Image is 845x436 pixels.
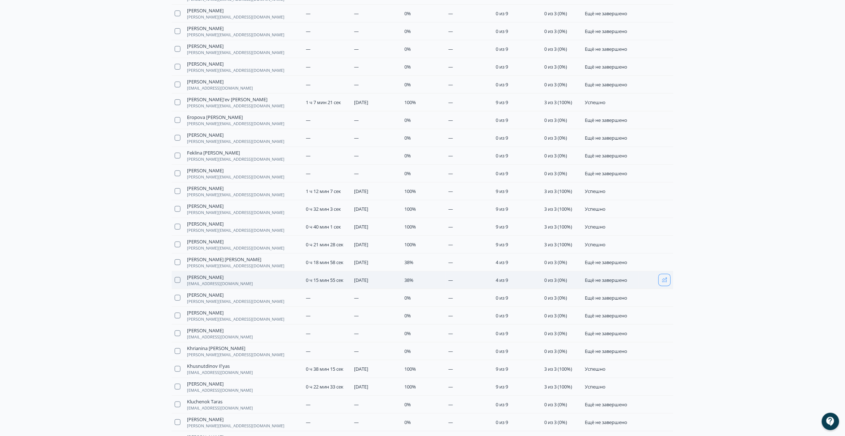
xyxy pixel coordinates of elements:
span: 0 из 9 [496,348,508,354]
span: 0 из 3 (0%) [544,330,567,337]
span: 0% [404,312,411,319]
span: Успешно [585,366,605,372]
span: [DATE] [354,259,368,266]
span: 0 из 3 (0%) [544,81,567,88]
span: — [449,259,453,266]
span: 0 из 9 [496,295,508,301]
span: [PERSON_NAME] [187,310,224,316]
span: — [354,330,359,337]
span: — [354,170,359,177]
span: — [306,152,311,159]
span: [EMAIL_ADDRESS][DOMAIN_NAME] [187,388,253,392]
span: [DATE] [354,277,368,283]
span: — [354,81,359,88]
span: [PERSON_NAME] [187,381,224,387]
span: Khusnutdinov Il'yas [187,363,230,369]
span: [PERSON_NAME][EMAIL_ADDRESS][DOMAIN_NAME] [187,299,284,304]
span: 0 из 9 [496,28,508,34]
span: Feklina [PERSON_NAME] [187,150,240,156]
span: — [354,63,359,70]
span: 0% [404,117,411,123]
span: 0 ч 38 мин 15 сек [306,366,344,372]
span: Ещё не завершено [585,10,627,17]
span: 0 из 3 (0%) [544,135,567,141]
span: [PERSON_NAME][EMAIL_ADDRESS][DOMAIN_NAME] [187,139,284,144]
span: — [449,223,453,230]
span: 0% [404,330,411,337]
span: 0 из 3 (0%) [544,259,567,266]
span: 0 ч 40 мин 1 сек [306,223,341,230]
span: [PERSON_NAME] [187,43,224,49]
span: 0% [404,348,411,354]
span: Ещё не завершено [585,330,627,337]
span: — [449,170,453,177]
span: [EMAIL_ADDRESS][DOMAIN_NAME] [187,281,253,286]
span: 0 ч 21 мин 28 сек [306,241,344,248]
span: [PERSON_NAME] [187,8,224,13]
span: Kluchenok Taras [187,399,222,404]
span: 0% [404,46,411,52]
span: 0 ч 18 мин 58 сек [306,259,344,266]
span: — [306,170,311,177]
span: 3 из 3 (100%) [544,241,572,248]
span: — [449,206,453,212]
span: — [449,99,453,106]
span: Ещё не завершено [585,170,627,177]
button: [PERSON_NAME][PERSON_NAME][EMAIL_ADDRESS][DOMAIN_NAME] [187,168,284,179]
span: Khrianina [PERSON_NAME] [187,345,245,351]
span: [DATE] [354,223,368,230]
button: [PERSON_NAME][PERSON_NAME][EMAIL_ADDRESS][DOMAIN_NAME] [187,310,284,321]
span: 1 ч 7 мин 21 сек [306,99,341,106]
span: Успешно [585,206,605,212]
span: — [354,46,359,52]
span: 0 из 9 [496,117,508,123]
button: [PERSON_NAME][EMAIL_ADDRESS][DOMAIN_NAME] [187,381,253,392]
span: 0% [404,170,411,177]
span: — [449,348,453,354]
span: 0 из 3 (0%) [544,170,567,177]
span: — [306,330,311,337]
span: [DATE] [354,188,368,194]
span: Eropova [PERSON_NAME] [187,114,243,120]
span: Ещё не завершено [585,348,627,354]
span: 0 ч 32 мин 3 сек [306,206,341,212]
span: — [306,401,311,408]
span: — [354,401,359,408]
span: [PERSON_NAME][EMAIL_ADDRESS][DOMAIN_NAME] [187,353,284,357]
span: — [354,295,359,301]
span: 0 из 3 (0%) [544,401,567,408]
button: [PERSON_NAME][PERSON_NAME][EMAIL_ADDRESS][DOMAIN_NAME] [187,132,284,144]
span: 3 из 3 (100%) [544,383,572,390]
span: — [354,152,359,159]
span: — [449,28,453,34]
button: [PERSON_NAME]'ev [PERSON_NAME][PERSON_NAME][EMAIL_ADDRESS][DOMAIN_NAME] [187,96,284,108]
span: Ещё не завершено [585,312,627,319]
span: — [449,312,453,319]
span: 0% [404,63,411,70]
button: [PERSON_NAME][PERSON_NAME][EMAIL_ADDRESS][DOMAIN_NAME] [187,239,284,250]
button: [PERSON_NAME][PERSON_NAME][EMAIL_ADDRESS][DOMAIN_NAME] [187,43,284,55]
span: — [306,81,311,88]
span: [EMAIL_ADDRESS][DOMAIN_NAME] [187,86,253,90]
span: [DATE] [354,366,368,372]
span: 0 ч 22 мин 33 сек [306,383,344,390]
span: Ещё не завершено [585,135,627,141]
span: [PERSON_NAME][EMAIL_ADDRESS][DOMAIN_NAME] [187,33,284,37]
span: — [306,63,311,70]
span: [PERSON_NAME] [PERSON_NAME] [187,256,261,262]
span: 0% [404,135,411,141]
span: — [306,135,311,141]
span: 0 из 3 (0%) [544,46,567,52]
span: — [449,366,453,372]
span: [PERSON_NAME] [187,274,224,280]
span: 0 из 3 (0%) [544,152,567,159]
span: Успешно [585,188,605,194]
span: [EMAIL_ADDRESS][DOMAIN_NAME] [187,406,253,410]
span: [PERSON_NAME] [187,292,224,298]
span: — [354,312,359,319]
span: — [449,152,453,159]
button: [PERSON_NAME][PERSON_NAME][EMAIL_ADDRESS][DOMAIN_NAME] [187,292,284,304]
span: [PERSON_NAME] [187,221,224,227]
span: [PERSON_NAME][EMAIL_ADDRESS][DOMAIN_NAME] [187,424,284,428]
span: — [354,28,359,34]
